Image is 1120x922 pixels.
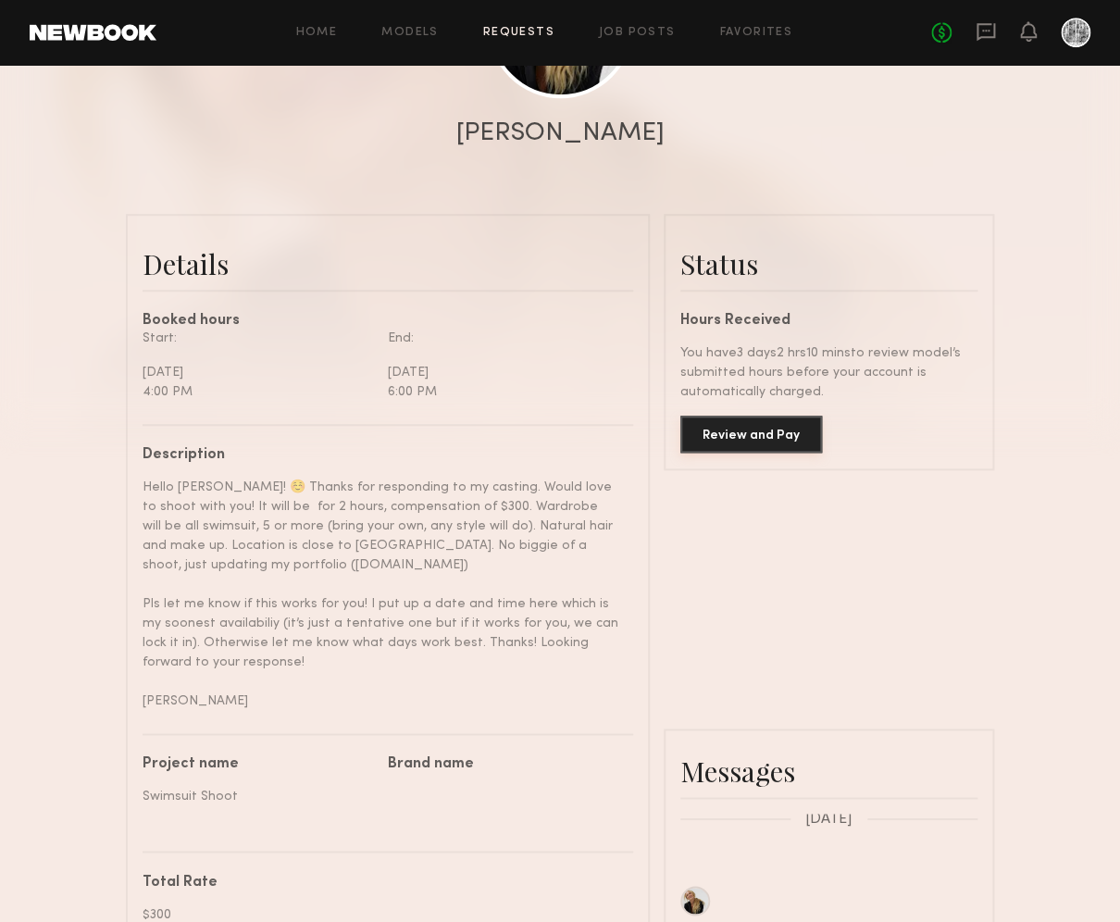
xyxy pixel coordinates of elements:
div: Swimsuit Shoot [143,787,374,806]
div: Details [143,245,633,282]
a: Home [296,27,338,39]
div: [PERSON_NAME] [456,120,665,146]
div: Messages [680,753,977,790]
a: Favorites [719,27,792,39]
button: Review and Pay [680,416,822,453]
div: You have 3 days 2 hrs 10 mins to review model’s submitted hours before your account is automatica... [680,343,977,402]
div: Start: [143,329,374,348]
div: 4:00 PM [143,382,374,402]
div: Booked hours [143,314,633,329]
div: Brand name [388,757,619,772]
div: 6:00 PM [388,382,619,402]
div: Hello [PERSON_NAME]! ☺️ Thanks for responding to my casting. Would love to shoot with you! It wil... [143,478,619,711]
div: Hours Received [680,314,977,329]
div: [DATE] [388,363,619,382]
a: Requests [483,27,554,39]
div: [DATE] [143,363,374,382]
div: Status [680,245,977,282]
div: Description [143,448,619,463]
span: [DATE] [805,811,852,827]
a: Models [381,27,438,39]
a: Job Posts [599,27,676,39]
div: Total Rate [143,875,619,890]
div: End: [388,329,619,348]
div: Project name [143,757,374,772]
